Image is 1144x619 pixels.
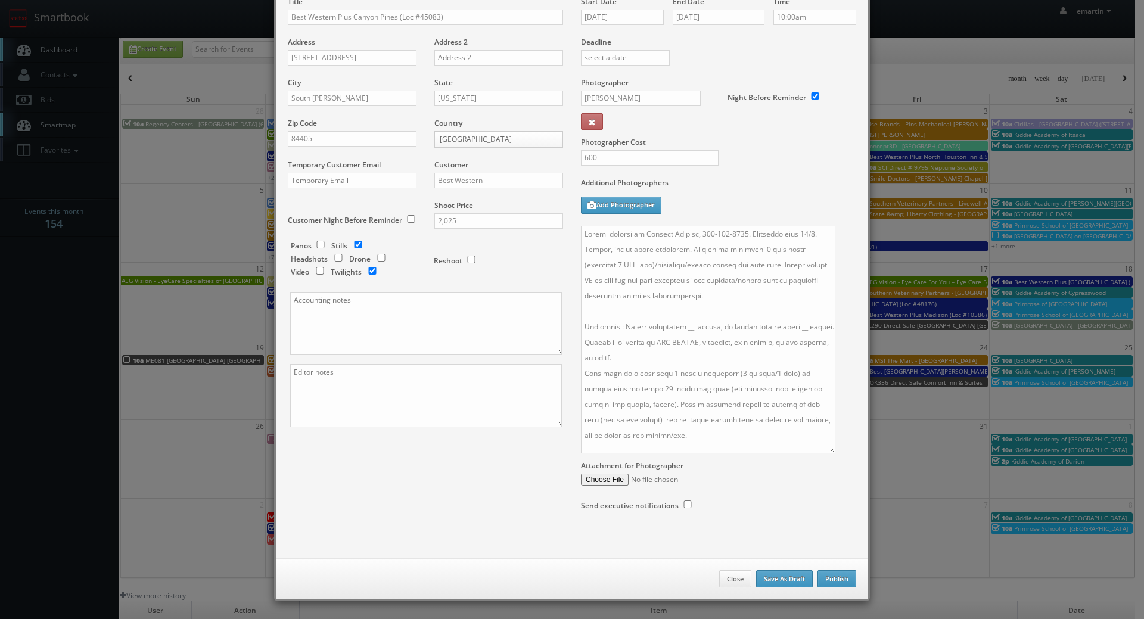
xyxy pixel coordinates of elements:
[288,118,317,128] label: Zip Code
[288,173,416,188] input: Temporary Email
[434,118,462,128] label: Country
[434,77,453,88] label: State
[581,77,629,88] label: Photographer
[581,197,661,214] button: Add Photographer
[288,215,402,225] label: Customer Night Before Reminder
[434,37,468,47] label: Address 2
[719,570,751,588] button: Close
[434,173,563,188] input: Select a customer
[572,137,865,147] label: Photographer Cost
[756,570,813,588] button: Save As Draft
[288,50,416,66] input: Address
[581,178,856,194] label: Additional Photographers
[434,256,462,266] label: Reshoot
[349,254,371,264] label: Drone
[581,461,683,471] label: Attachment for Photographer
[434,91,563,106] input: Select a state
[581,91,701,106] input: Select a photographer
[581,50,670,66] input: select a date
[288,91,416,106] input: City
[572,37,865,47] label: Deadline
[817,570,856,588] button: Publish
[434,160,468,170] label: Customer
[291,241,312,251] label: Panos
[581,150,719,166] input: Photographer Cost
[291,254,328,264] label: Headshots
[288,160,381,170] label: Temporary Customer Email
[331,267,362,277] label: Twilights
[434,50,563,66] input: Address 2
[434,200,473,210] label: Shoot Price
[440,132,547,147] span: [GEOGRAPHIC_DATA]
[728,92,806,102] label: Night Before Reminder
[288,10,563,25] input: Title
[331,241,347,251] label: Stills
[581,500,679,511] label: Send executive notifications
[291,267,309,277] label: Video
[581,10,664,25] input: select a date
[434,131,563,148] a: [GEOGRAPHIC_DATA]
[434,213,563,229] input: Shoot Price
[288,131,416,147] input: Zip Code
[288,77,301,88] label: City
[288,37,315,47] label: Address
[673,10,764,25] input: select an end date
